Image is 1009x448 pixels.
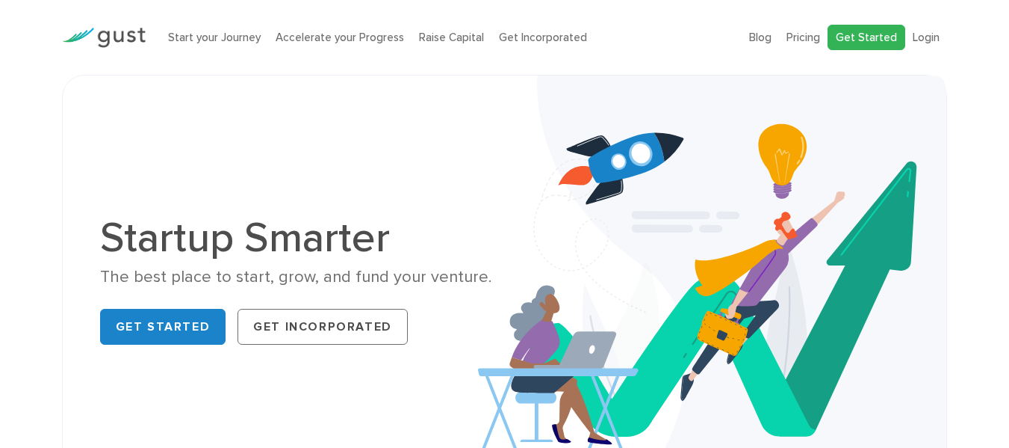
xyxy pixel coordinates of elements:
[749,31,772,44] a: Blog
[100,266,494,288] div: The best place to start, grow, and fund your venture.
[913,31,940,44] a: Login
[828,25,905,51] a: Get Started
[62,28,146,48] img: Gust Logo
[786,31,820,44] a: Pricing
[168,31,261,44] a: Start your Journey
[419,31,484,44] a: Raise Capital
[499,31,587,44] a: Get Incorporated
[100,309,226,345] a: Get Started
[237,309,408,345] a: Get Incorporated
[100,217,494,259] h1: Startup Smarter
[276,31,404,44] a: Accelerate your Progress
